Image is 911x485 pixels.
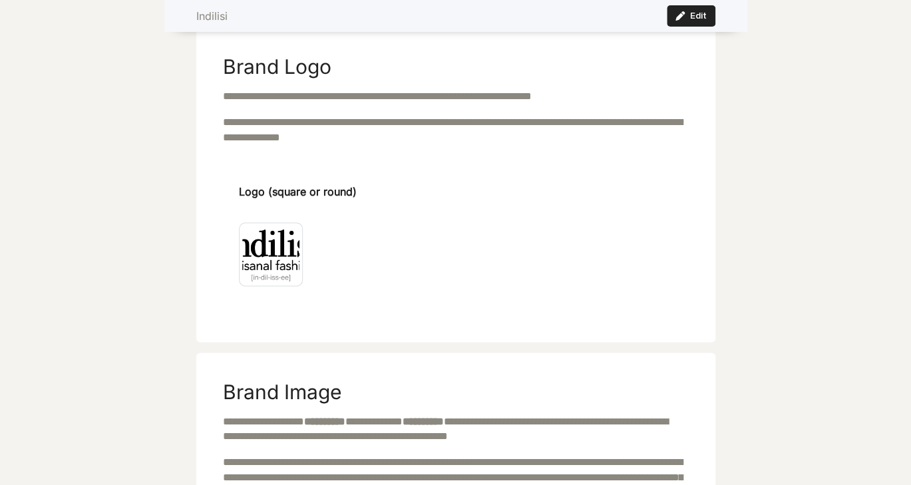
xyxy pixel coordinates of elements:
h2: Brand Logo [223,55,331,79]
h2: Indilisi [196,8,228,24]
button: Edit [667,5,715,27]
h2: Brand Image [223,379,341,403]
span: Edit [690,11,707,21]
span: Logo (square or round) [239,183,357,217]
